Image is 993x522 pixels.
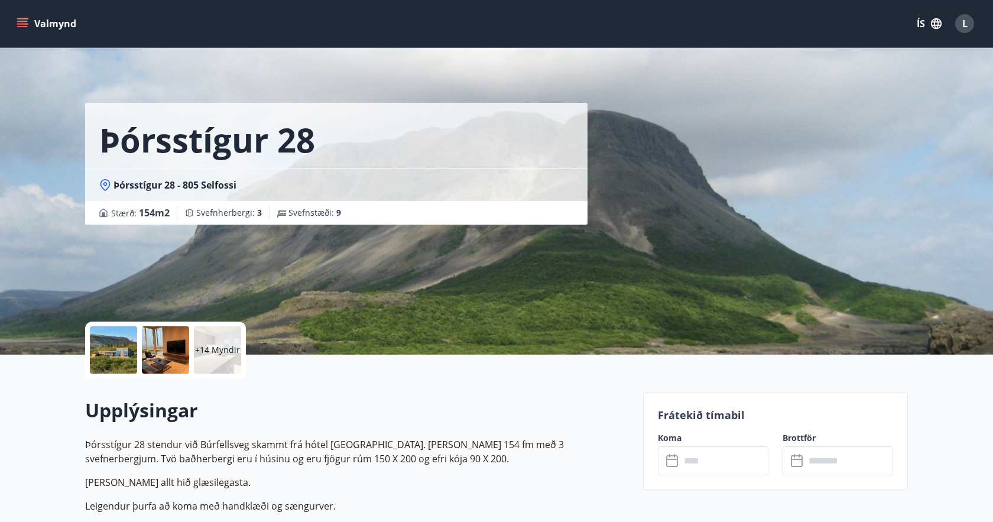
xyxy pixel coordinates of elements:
p: Frátekið tímabil [658,407,893,423]
span: Þórsstígur 28 - 805 Selfossi [113,179,236,192]
p: +14 Myndir [195,344,240,356]
p: Þórsstígur 28 stendur við Búrfellsveg skammt frá hótel [GEOGRAPHIC_DATA]. [PERSON_NAME] 154 fm me... [85,437,629,466]
span: L [962,17,968,30]
label: Brottför [783,432,893,444]
span: Svefnstæði : [288,207,341,219]
button: L [950,9,979,38]
label: Koma [658,432,768,444]
h1: Þórsstígur 28 [99,117,315,162]
span: 154 m2 [139,206,170,219]
span: 9 [336,207,341,218]
h2: Upplýsingar [85,397,629,423]
button: menu [14,13,81,34]
p: [PERSON_NAME] allt hið glæsilegasta. [85,475,629,489]
p: Leigendur þurfa að koma með handklæði og sængurver. [85,499,629,513]
span: Stærð : [111,206,170,220]
span: 3 [257,207,262,218]
button: ÍS [910,13,948,34]
span: Svefnherbergi : [196,207,262,219]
